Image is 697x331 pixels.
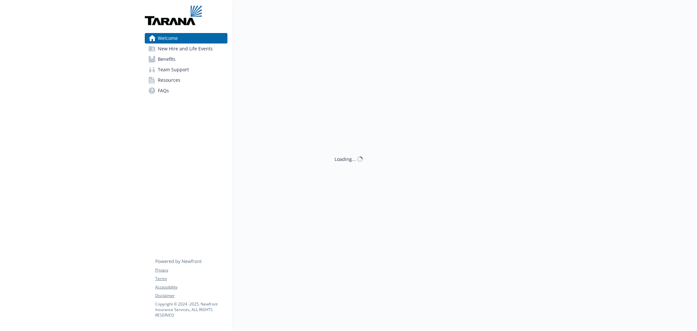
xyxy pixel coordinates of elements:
a: New Hire and Life Events [145,44,227,54]
span: Welcome [158,33,178,44]
a: Team Support [145,64,227,75]
div: Loading... [335,156,356,163]
p: Copyright © 2024 - 2025 , Newfront Insurance Services, ALL RIGHTS RESERVED [155,301,227,318]
span: Benefits [158,54,175,64]
a: Welcome [145,33,227,44]
span: Resources [158,75,180,85]
span: FAQs [158,85,169,96]
a: Disclaimer [155,293,227,299]
a: Benefits [145,54,227,64]
a: Accessibility [155,284,227,290]
a: Terms [155,276,227,282]
a: Privacy [155,267,227,273]
a: Resources [145,75,227,85]
span: New Hire and Life Events [158,44,213,54]
span: Team Support [158,64,189,75]
a: FAQs [145,85,227,96]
